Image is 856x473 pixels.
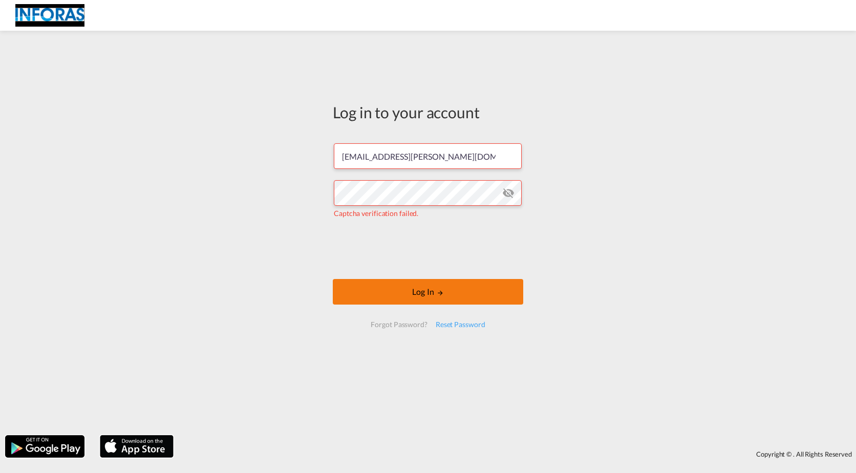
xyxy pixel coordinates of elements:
[350,229,506,269] iframe: reCAPTCHA
[334,143,522,169] input: Enter email/phone number
[432,315,489,334] div: Reset Password
[502,187,515,199] md-icon: icon-eye-off
[333,279,523,305] button: LOGIN
[334,209,418,218] span: Captcha verification failed.
[15,4,84,27] img: eff75c7098ee11eeb65dd1c63e392380.jpg
[4,434,85,459] img: google.png
[333,101,523,123] div: Log in to your account
[99,434,175,459] img: apple.png
[367,315,431,334] div: Forgot Password?
[179,445,856,463] div: Copyright © . All Rights Reserved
